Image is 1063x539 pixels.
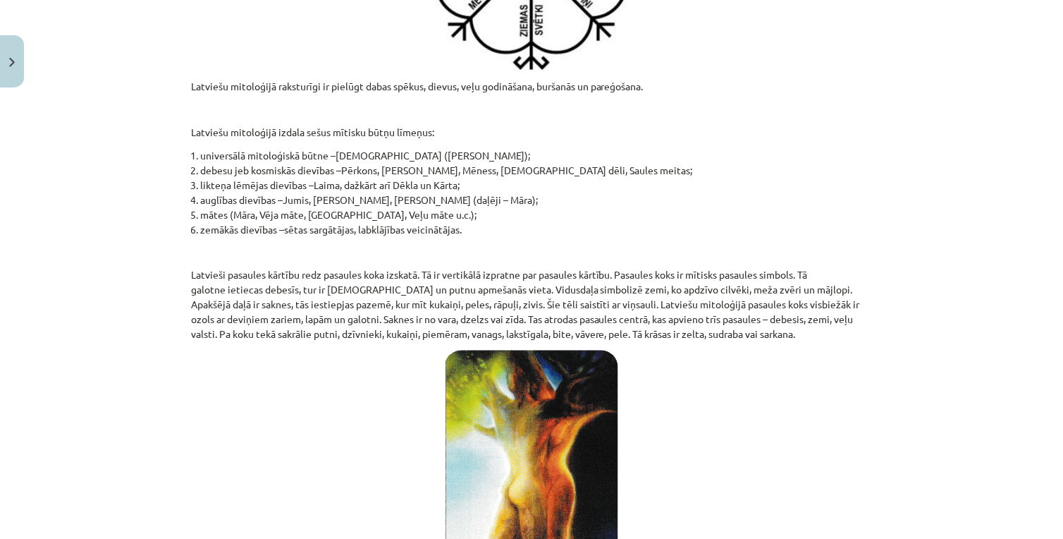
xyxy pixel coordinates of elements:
[191,79,872,94] p: Latviešu mitoloģijā raksturīgi ir pielūgt dabas spēkus, dievus, veļu godināšana, buršanās un pare...
[191,268,872,342] p: Latvieši pasaules kārtību redz pasaules koka izskatā. Tā ir vertikālā izpratne par pasaules kārtī...
[200,149,872,164] li: universālā mitoloģiskā būtne – [DEMOGRAPHIC_DATA] ([PERSON_NAME]);
[200,178,872,193] li: likteņa lēmējas dievības – Laima, dažkārt arī Dēkla un Kārta;
[200,164,872,178] li: debesu jeb kosmiskās dievības – Pērkons, [PERSON_NAME], Mēness, [DEMOGRAPHIC_DATA] dēli, Saules m...
[9,58,15,67] img: icon-close-lesson-0947bae3869378f0d4975bcd49f059093ad1ed9edebbc8119c70593378902aed.svg
[191,126,872,140] p: Latviešu mitoloģijā izdala sešus mītisku būtņu līmeņus:
[200,223,872,238] li: zemākās dievības – sētas sargātājas, labklājības veicinātājas.
[200,193,872,208] li: auglības dievības – Jumis, [PERSON_NAME], [PERSON_NAME] (daļēji – Māra);
[200,208,872,223] li: mātes (Māra, Vēja māte, [GEOGRAPHIC_DATA], Veļu māte u.c.);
